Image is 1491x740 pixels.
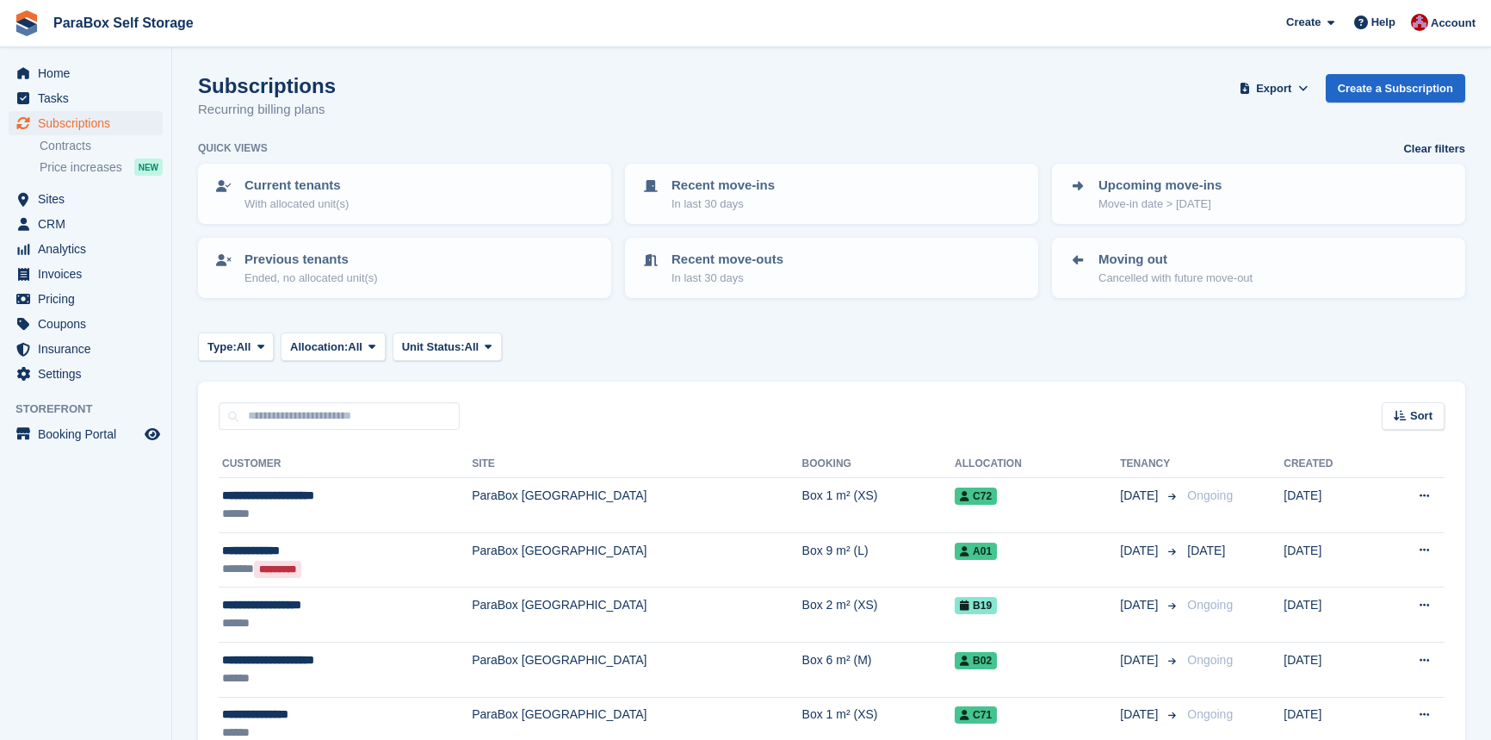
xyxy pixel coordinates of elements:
[9,312,163,336] a: menu
[1431,15,1476,32] span: Account
[200,165,609,222] a: Current tenants With allocated unit(s)
[472,642,801,697] td: ParaBox [GEOGRAPHIC_DATA]
[1187,544,1225,557] span: [DATE]
[802,478,956,533] td: Box 1 m² (XS)
[198,100,336,120] p: Recurring billing plans
[9,262,163,286] a: menu
[1098,176,1222,196] p: Upcoming move-ins
[393,333,502,361] button: Unit Status: All
[1403,140,1465,158] a: Clear filters
[1187,653,1233,667] span: Ongoing
[38,312,141,336] span: Coupons
[38,61,141,85] span: Home
[38,86,141,110] span: Tasks
[1371,14,1395,31] span: Help
[38,337,141,361] span: Insurance
[198,333,274,361] button: Type: All
[1187,707,1233,721] span: Ongoing
[1120,487,1161,505] span: [DATE]
[198,74,336,97] h1: Subscriptions
[472,588,801,643] td: ParaBox [GEOGRAPHIC_DATA]
[207,339,237,356] span: Type:
[244,176,349,196] p: Current tenants
[472,532,801,588] td: ParaBox [GEOGRAPHIC_DATA]
[1410,407,1432,425] span: Sort
[9,187,163,211] a: menu
[627,165,1036,222] a: Recent move-ins In last 30 days
[802,451,956,478] th: Booking
[40,159,122,176] span: Price increases
[1054,165,1463,222] a: Upcoming move-ins Move-in date > [DATE]
[9,337,163,361] a: menu
[1284,588,1377,643] td: [DATE]
[237,339,251,356] span: All
[38,262,141,286] span: Invoices
[244,196,349,213] p: With allocated unit(s)
[9,422,163,446] a: menu
[9,86,163,110] a: menu
[1236,74,1312,103] button: Export
[671,196,775,213] p: In last 30 days
[671,270,783,287] p: In last 30 days
[465,339,479,356] span: All
[9,237,163,261] a: menu
[1098,196,1222,213] p: Move-in date > [DATE]
[290,339,348,356] span: Allocation:
[219,451,472,478] th: Customer
[40,158,163,177] a: Price increases NEW
[1326,74,1465,103] a: Create a Subscription
[627,239,1036,296] a: Recent move-outs In last 30 days
[1187,598,1233,612] span: Ongoing
[40,138,163,154] a: Contracts
[38,212,141,236] span: CRM
[802,532,956,588] td: Box 9 m² (L)
[9,61,163,85] a: menu
[134,159,163,176] div: NEW
[244,250,378,270] p: Previous tenants
[671,176,775,196] p: Recent move-ins
[198,140,268,156] h6: Quick views
[955,597,997,614] span: B19
[1284,478,1377,533] td: [DATE]
[1284,532,1377,588] td: [DATE]
[14,10,40,36] img: stora-icon-8386f47178a22dfd0bd8f6a31ec36ba5ce8667c1dd55bd0f319d3a0aa187defe.svg
[38,422,141,446] span: Booking Portal
[472,478,801,533] td: ParaBox [GEOGRAPHIC_DATA]
[38,187,141,211] span: Sites
[15,401,171,418] span: Storefront
[1256,80,1291,97] span: Export
[802,642,956,697] td: Box 6 m² (M)
[955,451,1120,478] th: Allocation
[1120,542,1161,560] span: [DATE]
[1187,488,1233,502] span: Ongoing
[1120,451,1180,478] th: Tenancy
[1284,642,1377,697] td: [DATE]
[1098,270,1253,287] p: Cancelled with future move-out
[1284,451,1377,478] th: Created
[1054,239,1463,296] a: Moving out Cancelled with future move-out
[955,488,997,505] span: C72
[1120,596,1161,614] span: [DATE]
[38,287,141,311] span: Pricing
[802,588,956,643] td: Box 2 m² (XS)
[142,424,163,445] a: Preview store
[1411,14,1428,31] img: Yan Grandjean
[671,250,783,270] p: Recent move-outs
[38,111,141,135] span: Subscriptions
[1120,706,1161,724] span: [DATE]
[348,339,362,356] span: All
[46,9,201,37] a: ParaBox Self Storage
[9,111,163,135] a: menu
[38,362,141,386] span: Settings
[200,239,609,296] a: Previous tenants Ended, no allocated unit(s)
[244,270,378,287] p: Ended, no allocated unit(s)
[38,237,141,261] span: Analytics
[9,362,163,386] a: menu
[955,706,997,724] span: C71
[1120,651,1161,669] span: [DATE]
[955,543,997,560] span: A01
[281,333,386,361] button: Allocation: All
[9,287,163,311] a: menu
[402,339,465,356] span: Unit Status:
[955,652,997,669] span: B02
